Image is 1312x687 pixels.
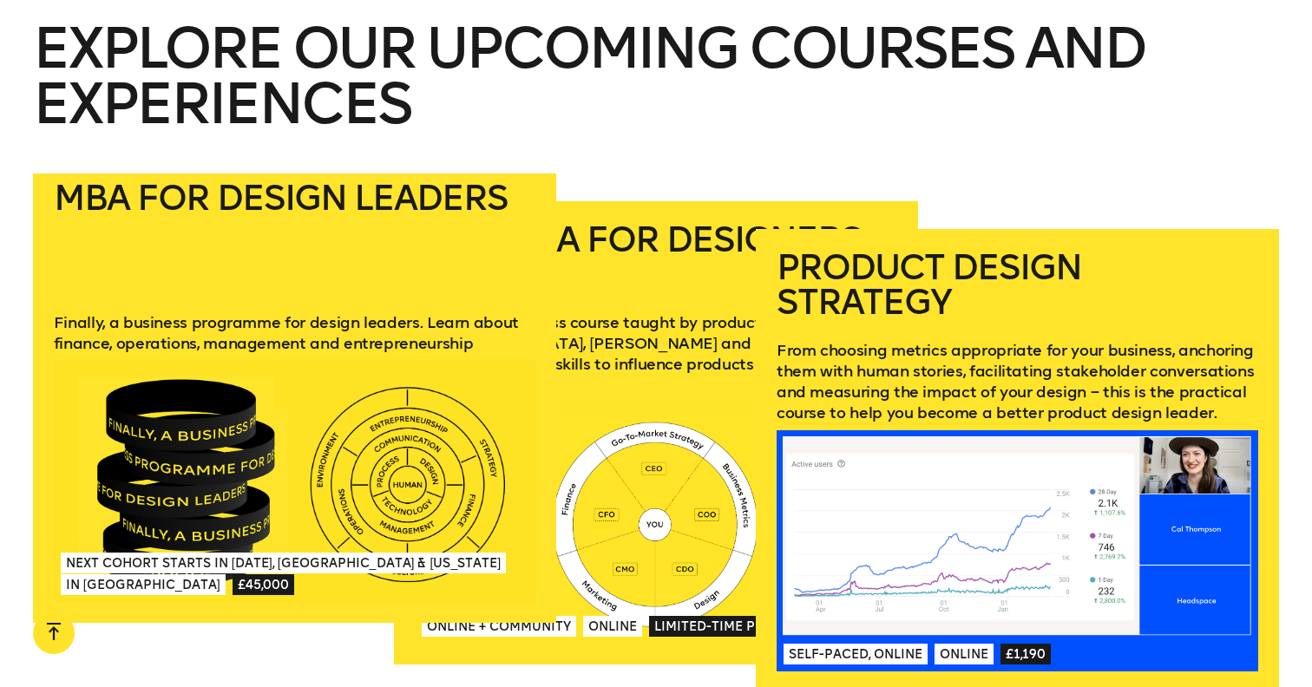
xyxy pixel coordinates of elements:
a: Mini-MBA for DesignersA practical business course taught by product leaders at [GEOGRAPHIC_DATA],... [394,201,917,664]
span: Next Cohort Starts in [DATE], [GEOGRAPHIC_DATA] & [US_STATE] [61,553,506,573]
span: Online [583,616,642,637]
span: Self-paced, Online [784,644,928,664]
h2: MBA for Design Leaders [54,180,535,291]
span: In [GEOGRAPHIC_DATA] [61,574,226,595]
p: Finally, a business programme for design leaders. Learn about finance, operations, management and... [54,312,535,354]
span: Online + Community [422,616,576,637]
p: From choosing metrics appropriate for your business, anchoring them with human stories, facilitat... [777,340,1258,423]
h2: Product Design Strategy [777,250,1258,319]
span: Limited-time price: £2,100 [649,616,838,637]
p: A practical business course taught by product leaders at [GEOGRAPHIC_DATA], [PERSON_NAME] and mor... [415,312,896,396]
h2: Explore our upcoming courses and experiences [33,21,1279,173]
h2: Mini-MBA for Designers [415,222,896,291]
a: MBA for Design LeadersFinally, a business programme for design leaders. Learn about finance, oper... [33,160,556,623]
span: £45,000 [233,574,294,595]
span: £1,190 [1000,644,1051,664]
span: Online [935,644,994,664]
